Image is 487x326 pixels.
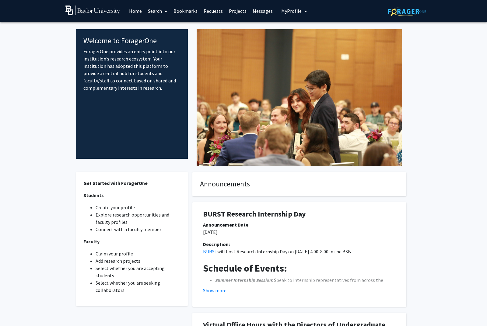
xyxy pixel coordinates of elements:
[281,8,302,14] span: My Profile
[96,250,180,257] li: Claim your profile
[388,7,426,16] img: ForagerOne Logo
[96,226,180,233] li: Connect with a faculty member
[83,192,104,198] strong: Students
[203,248,396,255] p: will host Research Internship Day on [DATE] 4:00-8:00 in the BSB.
[65,5,120,15] img: Baylor University Logo
[203,241,396,248] div: Description:
[83,238,100,244] strong: Faculty
[203,287,226,294] button: Show more
[203,221,396,228] div: Announcement Date
[126,0,145,22] a: Home
[96,279,180,294] li: Select whether you are seeking collaborators
[250,0,276,22] a: Messages
[203,210,396,219] h1: BURST Research Internship Day
[96,265,180,279] li: Select whether you are accepting students
[215,277,272,283] em: Summer Internship Session
[83,180,148,186] strong: Get Started with ForagerOne
[203,248,217,255] a: BURST
[170,0,201,22] a: Bookmarks
[83,48,180,92] p: ForagerOne provides an entry point into our institution’s research ecosystem. Your institution ha...
[226,0,250,22] a: Projects
[83,36,180,45] h4: Welcome to ForagerOne
[200,180,399,189] h4: Announcements
[96,204,180,211] li: Create your profile
[5,299,26,321] iframe: Chat
[203,262,287,274] strong: Schedule of Events:
[96,257,180,265] li: Add research projects
[96,211,180,226] li: Explore research opportunities and faculty profiles
[203,228,396,236] p: [DATE]
[201,0,226,22] a: Requests
[145,0,170,22] a: Search
[197,29,402,166] img: Cover Image
[215,276,396,291] li: : Speak to internship representatives from across the country to learn about how to apply!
